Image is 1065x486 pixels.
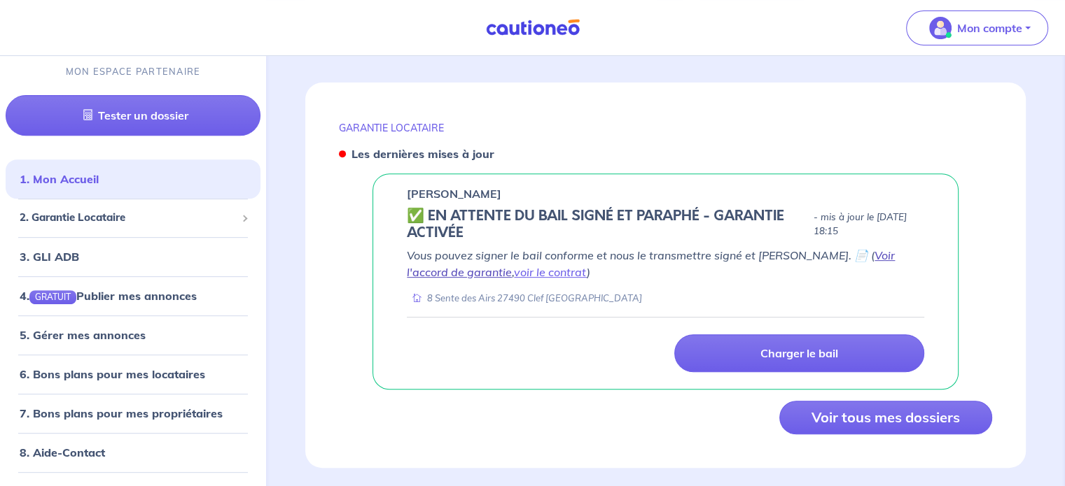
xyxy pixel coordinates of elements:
a: Tester un dossier [6,96,260,136]
a: 3. GLI ADB [20,250,79,264]
img: illu_account_valid_menu.svg [929,17,952,39]
a: 1. Mon Accueil [20,173,99,187]
h5: ✅️️️ EN ATTENTE DU BAIL SIGNÉ ET PARAPHÉ - GARANTIE ACTIVÉE [407,208,808,241]
p: - mis à jour le [DATE] 18:15 [814,210,924,238]
div: 4.GRATUITPublier mes annonces [6,282,260,310]
div: 6. Bons plans pour mes locataires [6,360,260,388]
div: 1. Mon Accueil [6,166,260,194]
div: 8 Sente des Airs 27490 Clef [GEOGRAPHIC_DATA] [407,292,642,305]
img: Cautioneo [480,19,585,36]
span: 2. Garantie Locataire [20,210,236,227]
strong: Les dernières mises à jour [351,147,494,161]
div: 8. Aide-Contact [6,438,260,466]
a: 7. Bons plans pour mes propriétaires [20,406,223,420]
div: state: CONTRACT-SIGNED, Context: FINISHED,IS-GL-CAUTION [407,208,924,241]
p: Mon compte [957,20,1022,36]
a: 6. Bons plans pour mes locataires [20,367,205,381]
a: 4.GRATUITPublier mes annonces [20,289,197,303]
p: Charger le bail [760,346,838,360]
div: 7. Bons plans pour mes propriétaires [6,399,260,427]
a: Charger le bail [674,334,924,372]
div: 5. Gérer mes annonces [6,321,260,349]
p: GARANTIE LOCATAIRE [339,122,992,134]
div: 3. GLI ADB [6,243,260,271]
a: 8. Aide-Contact [20,445,105,459]
a: 5. Gérer mes annonces [20,328,146,342]
a: voir le contrat [514,265,587,279]
p: MON ESPACE PARTENAIRE [66,66,201,79]
button: Voir tous mes dossiers [779,401,992,434]
em: Vous pouvez signer le bail conforme et nous le transmettre signé et [PERSON_NAME]. 📄 ( , ) [407,248,895,279]
button: illu_account_valid_menu.svgMon compte [906,10,1048,45]
div: 2. Garantie Locataire [6,205,260,232]
p: [PERSON_NAME] [407,185,501,202]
